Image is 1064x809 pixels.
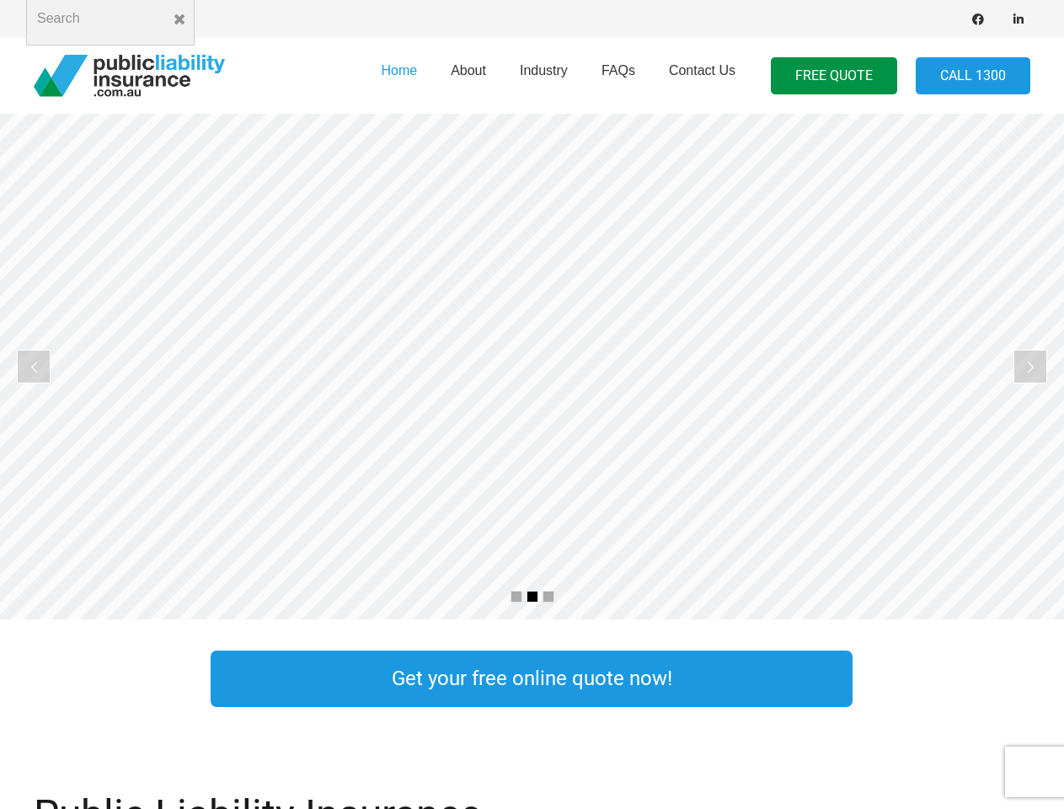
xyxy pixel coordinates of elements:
a: Contact Us [652,33,752,119]
span: Industry [520,63,568,78]
a: Link [886,646,1063,711]
a: FAQs [585,33,652,119]
button: Close [164,4,195,35]
a: About [434,33,503,119]
a: Home [364,33,434,119]
a: Facebook [966,8,990,31]
span: Home [381,63,417,78]
span: FAQs [602,63,635,78]
span: Contact Us [669,63,735,78]
a: FREE QUOTE [771,57,897,95]
a: LinkedIn [1007,8,1030,31]
a: Get your free online quote now! [211,651,853,707]
a: Industry [503,33,585,119]
a: pli_logotransparent [34,55,225,97]
span: About [451,63,486,78]
a: Call 1300 [916,57,1030,95]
